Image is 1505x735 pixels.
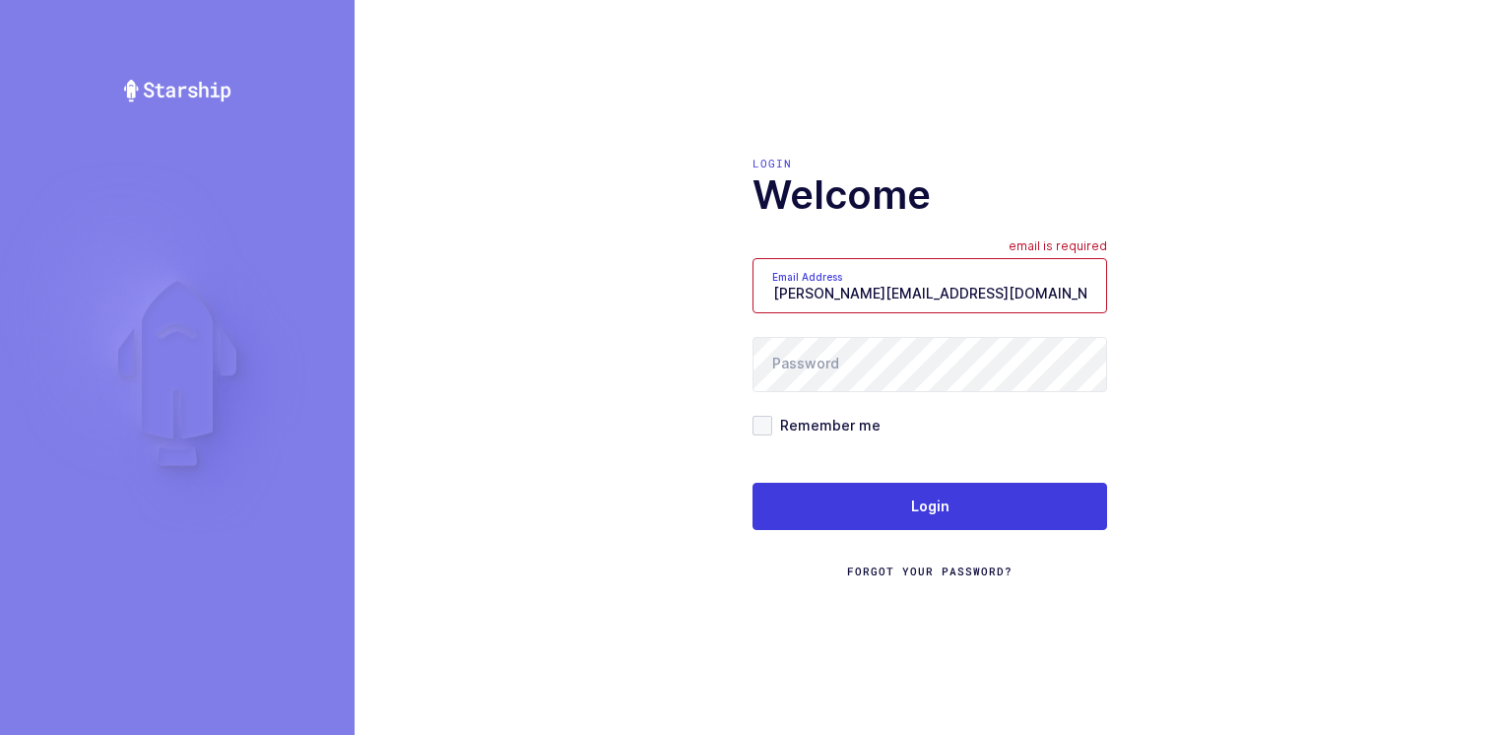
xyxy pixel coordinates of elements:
input: Password [752,337,1107,392]
div: email is required [1009,238,1107,258]
input: Email Address [752,258,1107,313]
button: Login [752,483,1107,530]
h1: Welcome [752,171,1107,219]
a: Forgot Your Password? [847,564,1013,579]
div: Login [752,156,1107,171]
span: Remember me [772,416,881,434]
span: Login [911,497,949,516]
img: Starship [122,79,232,102]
